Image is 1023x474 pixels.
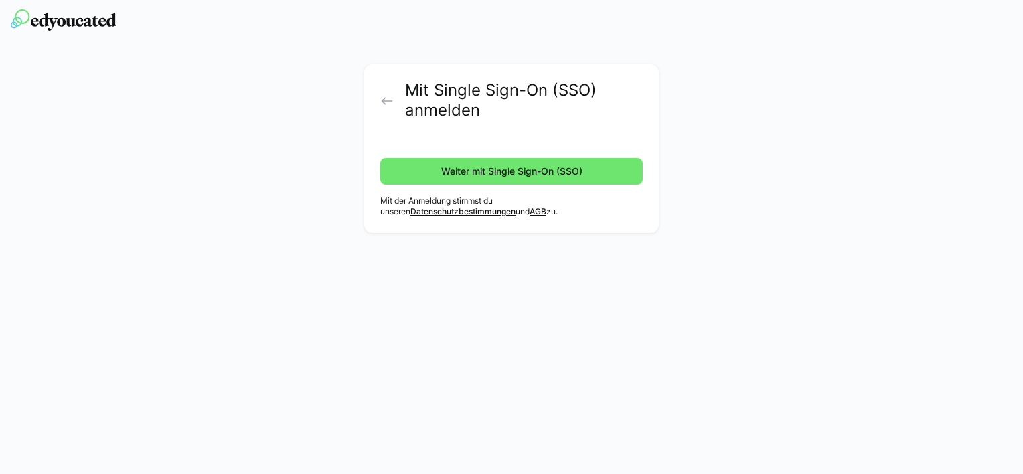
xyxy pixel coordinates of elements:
span: Weiter mit Single Sign-On (SSO) [439,165,584,178]
button: Weiter mit Single Sign-On (SSO) [380,158,643,185]
a: AGB [530,206,546,216]
img: edyoucated [11,9,116,31]
a: Datenschutzbestimmungen [410,206,516,216]
h2: Mit Single Sign-On (SSO) anmelden [405,80,643,121]
p: Mit der Anmeldung stimmst du unseren und zu. [380,195,643,217]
